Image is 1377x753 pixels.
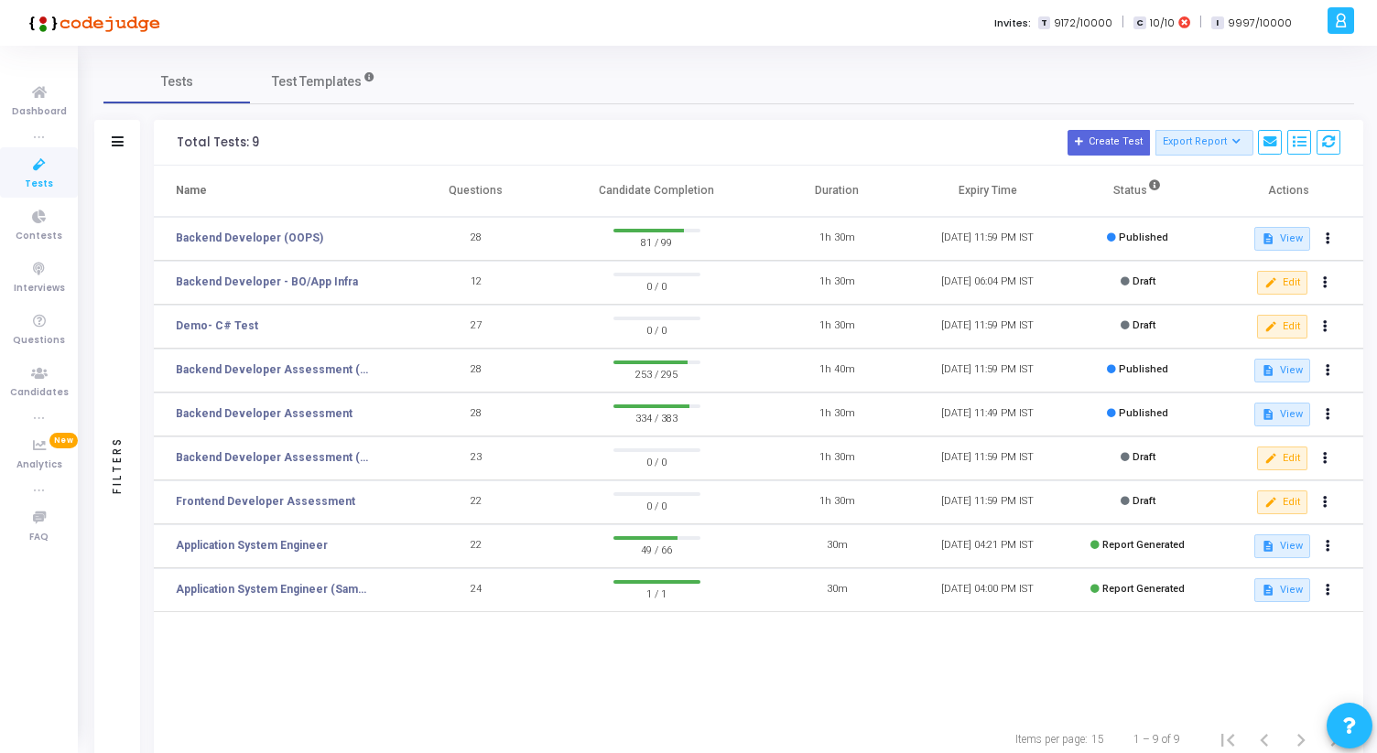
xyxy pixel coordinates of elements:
[762,524,912,568] td: 30m
[401,436,551,480] td: 23
[176,493,355,510] a: Frontend Developer Assessment
[1015,731,1088,748] div: Items per page:
[176,581,373,597] a: Application System Engineer (Sample Test)
[29,530,49,545] span: FAQ
[1133,731,1180,748] div: 1 – 9 of 9
[176,230,323,246] a: Backend Developer (OOPS)
[401,480,551,524] td: 22
[994,16,1031,31] label: Invites:
[23,5,160,41] img: logo
[176,361,373,378] a: Backend Developer Assessment (C# & .Net)
[551,166,762,217] th: Candidate Completion
[49,433,78,448] span: New
[401,261,551,305] td: 12
[613,232,700,251] span: 81 / 99
[912,436,1062,480] td: [DATE] 11:59 PM IST
[762,261,912,305] td: 1h 30m
[613,276,700,295] span: 0 / 0
[401,217,551,261] td: 28
[1054,16,1112,31] span: 9172/10000
[762,305,912,349] td: 1h 30m
[16,457,62,473] span: Analytics
[176,317,258,334] a: Demo- C# Test
[912,166,1062,217] th: Expiry Time
[912,349,1062,393] td: [DATE] 11:59 PM IST
[981,46,1368,657] iframe: Chat
[762,436,912,480] td: 1h 30m
[1038,16,1050,30] span: T
[401,166,551,217] th: Questions
[912,217,1062,261] td: [DATE] 11:59 PM IST
[613,496,700,514] span: 0 / 0
[177,135,259,150] div: Total Tests: 9
[1199,13,1202,32] span: |
[1091,731,1104,748] div: 15
[401,568,551,612] td: 24
[176,537,328,554] a: Application System Engineer
[12,104,67,120] span: Dashboard
[1211,16,1223,30] span: I
[401,393,551,436] td: 28
[401,305,551,349] td: 27
[272,72,362,91] span: Test Templates
[1133,16,1145,30] span: C
[176,449,373,466] a: Backend Developer Assessment (C# & .Net)
[401,349,551,393] td: 28
[912,305,1062,349] td: [DATE] 11:59 PM IST
[613,540,700,558] span: 49 / 66
[613,364,700,382] span: 253 / 295
[25,177,53,192] span: Tests
[161,72,193,91] span: Tests
[762,217,912,261] td: 1h 30m
[613,320,700,339] span: 0 / 0
[762,393,912,436] td: 1h 30m
[13,333,65,349] span: Questions
[16,229,62,244] span: Contests
[1122,13,1124,32] span: |
[1150,16,1175,31] span: 10/10
[613,452,700,470] span: 0 / 0
[613,584,700,602] span: 1 / 1
[176,274,358,290] a: Backend Developer - BO/App Infra
[1228,16,1292,31] span: 9997/10000
[912,568,1062,612] td: [DATE] 04:00 PM IST
[613,408,700,426] span: 334 / 383
[762,568,912,612] td: 30m
[762,166,912,217] th: Duration
[912,393,1062,436] td: [DATE] 11:49 PM IST
[14,281,65,296] span: Interviews
[912,261,1062,305] td: [DATE] 06:04 PM IST
[10,385,69,401] span: Candidates
[401,524,551,568] td: 22
[912,480,1062,524] td: [DATE] 11:59 PM IST
[762,480,912,524] td: 1h 30m
[762,349,912,393] td: 1h 40m
[912,524,1062,568] td: [DATE] 04:21 PM IST
[109,364,125,565] div: Filters
[176,405,352,422] a: Backend Developer Assessment
[154,166,401,217] th: Name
